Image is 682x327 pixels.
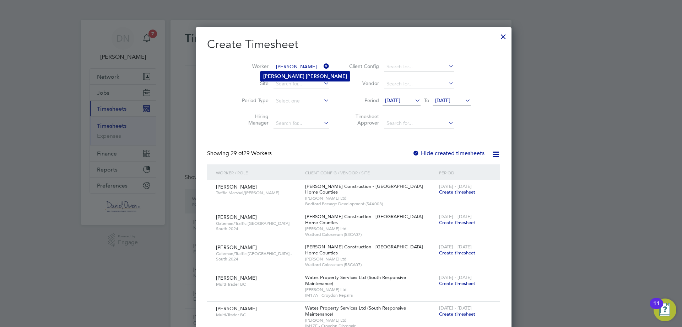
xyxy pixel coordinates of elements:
[439,244,472,250] span: [DATE] - [DATE]
[216,190,300,196] span: Traffic Marshal/[PERSON_NAME]
[347,80,379,86] label: Vendor
[305,317,435,323] span: [PERSON_NAME] Ltd
[216,281,300,287] span: Multi-Trader BC
[263,73,304,79] b: [PERSON_NAME]
[654,299,676,321] button: Open Resource Center, 11 new notifications
[305,213,423,226] span: [PERSON_NAME] Construction - [GEOGRAPHIC_DATA] Home Counties
[439,250,475,256] span: Create timesheet
[305,183,423,195] span: [PERSON_NAME] Construction - [GEOGRAPHIC_DATA] Home Counties
[384,79,454,89] input: Search for...
[237,113,269,126] label: Hiring Manager
[207,150,273,157] div: Showing
[305,201,435,207] span: Bedford Passage Development (54X003)
[305,256,435,262] span: [PERSON_NAME] Ltd
[303,164,437,181] div: Client Config / Vendor / Site
[439,189,475,195] span: Create timesheet
[439,220,475,226] span: Create timesheet
[439,213,472,220] span: [DATE] - [DATE]
[439,311,475,317] span: Create timesheet
[231,150,243,157] span: 29 of
[384,62,454,72] input: Search for...
[412,150,485,157] label: Hide created timesheets
[347,63,379,69] label: Client Config
[237,97,269,104] label: Period Type
[305,287,435,292] span: [PERSON_NAME] Ltd
[347,97,379,104] label: Period
[385,97,400,104] span: [DATE]
[439,183,472,189] span: [DATE] - [DATE]
[305,244,423,256] span: [PERSON_NAME] Construction - [GEOGRAPHIC_DATA] Home Counties
[437,164,493,181] div: Period
[653,304,660,313] div: 11
[214,164,303,181] div: Worker / Role
[216,214,257,220] span: [PERSON_NAME]
[439,280,475,286] span: Create timesheet
[237,63,269,69] label: Worker
[435,97,450,104] span: [DATE]
[216,244,257,250] span: [PERSON_NAME]
[216,312,300,318] span: Multi-Trader BC
[305,305,406,317] span: Wates Property Services Ltd (South Responsive Maintenance)
[274,62,329,72] input: Search for...
[216,275,257,281] span: [PERSON_NAME]
[274,96,329,106] input: Select one
[439,305,472,311] span: [DATE] - [DATE]
[305,226,435,232] span: [PERSON_NAME] Ltd
[347,113,379,126] label: Timesheet Approver
[216,221,300,232] span: Gateman/Traffic [GEOGRAPHIC_DATA] - South 2024
[231,150,272,157] span: 29 Workers
[439,274,472,280] span: [DATE] - [DATE]
[274,79,329,89] input: Search for...
[216,251,300,262] span: Gateman/Traffic [GEOGRAPHIC_DATA] - South 2024
[305,195,435,201] span: [PERSON_NAME] Ltd
[305,262,435,268] span: Watford Colosseum (53CA07)
[422,96,431,105] span: To
[305,232,435,237] span: Watford Colosseum (53CA07)
[305,292,435,298] span: IM17A - Croydon Repairs
[305,274,406,286] span: Wates Property Services Ltd (South Responsive Maintenance)
[384,118,454,128] input: Search for...
[216,184,257,190] span: [PERSON_NAME]
[207,37,500,52] h2: Create Timesheet
[306,73,347,79] b: [PERSON_NAME]
[237,80,269,86] label: Site
[216,305,257,312] span: [PERSON_NAME]
[274,118,329,128] input: Search for...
